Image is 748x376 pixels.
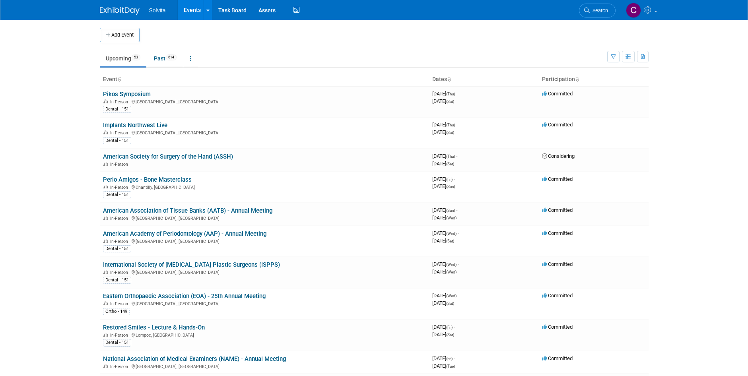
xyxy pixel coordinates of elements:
div: [GEOGRAPHIC_DATA], [GEOGRAPHIC_DATA] [103,238,426,244]
span: (Thu) [446,154,455,159]
span: [DATE] [432,300,454,306]
span: [DATE] [432,293,459,298]
span: - [456,207,457,213]
div: Dental - 151 [103,339,131,346]
span: [DATE] [432,176,455,182]
a: American Association of Tissue Banks (AATB) - Annual Meeting [103,207,272,214]
a: Sort by Start Date [447,76,451,82]
span: In-Person [110,216,130,221]
span: (Sat) [446,99,454,104]
span: (Wed) [446,216,457,220]
th: Dates [429,73,539,86]
th: Event [100,73,429,86]
div: [GEOGRAPHIC_DATA], [GEOGRAPHIC_DATA] [103,98,426,105]
img: Cindy Miller [626,3,641,18]
div: Dental - 151 [103,191,131,198]
div: Dental - 151 [103,245,131,252]
img: In-Person Event [103,364,108,368]
span: Committed [542,230,573,236]
button: Add Event [100,28,140,42]
span: [DATE] [432,91,457,97]
span: Committed [542,176,573,182]
div: Lompoc, [GEOGRAPHIC_DATA] [103,331,426,338]
a: Past614 [148,51,183,66]
span: - [454,176,455,182]
div: [GEOGRAPHIC_DATA], [GEOGRAPHIC_DATA] [103,363,426,369]
span: [DATE] [432,355,455,361]
a: Perio Amigos - Bone Masterclass [103,176,192,183]
img: ExhibitDay [100,7,140,15]
a: Implants Northwest Live [103,122,167,129]
span: In-Person [110,239,130,244]
span: In-Person [110,364,130,369]
span: - [458,293,459,298]
span: In-Person [110,185,130,190]
img: In-Person Event [103,99,108,103]
span: (Sat) [446,239,454,243]
span: In-Person [110,162,130,167]
span: [DATE] [432,129,454,135]
a: American Society for Surgery of the Hand (ASSH) [103,153,233,160]
span: Committed [542,261,573,267]
span: (Fri) [446,177,453,182]
img: In-Person Event [103,333,108,337]
img: In-Person Event [103,216,108,220]
img: In-Person Event [103,270,108,274]
a: Eastern Orthopaedic Association (EOA) - 25th Annual Meeting [103,293,266,300]
span: (Sat) [446,301,454,306]
div: [GEOGRAPHIC_DATA], [GEOGRAPHIC_DATA] [103,215,426,221]
span: - [458,230,459,236]
span: (Fri) [446,357,453,361]
div: Dental - 151 [103,137,131,144]
span: - [454,355,455,361]
span: Search [590,8,608,14]
div: [GEOGRAPHIC_DATA], [GEOGRAPHIC_DATA] [103,269,426,275]
span: [DATE] [432,261,459,267]
span: Committed [542,122,573,128]
span: [DATE] [432,161,454,167]
span: 53 [132,54,140,60]
span: Committed [542,293,573,298]
span: - [456,91,457,97]
span: [DATE] [432,269,457,275]
span: In-Person [110,130,130,136]
a: National Association of Medical Examiners (NAME) - Annual Meeting [103,355,286,362]
span: [DATE] [432,207,457,213]
span: In-Person [110,333,130,338]
a: Search [579,4,616,17]
th: Participation [539,73,649,86]
span: [DATE] [432,230,459,236]
span: Committed [542,91,573,97]
span: (Sat) [446,333,454,337]
a: Restored Smiles - Lecture & Hands-On [103,324,205,331]
span: Solvita [149,7,166,14]
img: In-Person Event [103,162,108,166]
span: - [456,122,457,128]
img: In-Person Event [103,130,108,134]
span: (Wed) [446,262,457,267]
img: In-Person Event [103,239,108,243]
span: 614 [166,54,177,60]
span: Committed [542,355,573,361]
span: [DATE] [432,215,457,221]
span: Considering [542,153,575,159]
a: Pikos Symposium [103,91,151,98]
a: International Society of [MEDICAL_DATA] Plastic Surgeons (ISPPS) [103,261,280,268]
span: Committed [542,324,573,330]
span: [DATE] [432,153,457,159]
span: (Sun) [446,208,455,213]
span: (Wed) [446,294,457,298]
div: Ortho - 149 [103,308,130,315]
span: [DATE] [432,324,455,330]
span: (Sun) [446,184,455,189]
span: (Wed) [446,231,457,236]
span: (Thu) [446,92,455,96]
span: (Sat) [446,130,454,135]
span: [DATE] [432,122,457,128]
span: (Sat) [446,162,454,166]
span: - [456,153,457,159]
span: (Thu) [446,123,455,127]
span: [DATE] [432,363,455,369]
a: Sort by Event Name [117,76,121,82]
div: Dental - 151 [103,106,131,113]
